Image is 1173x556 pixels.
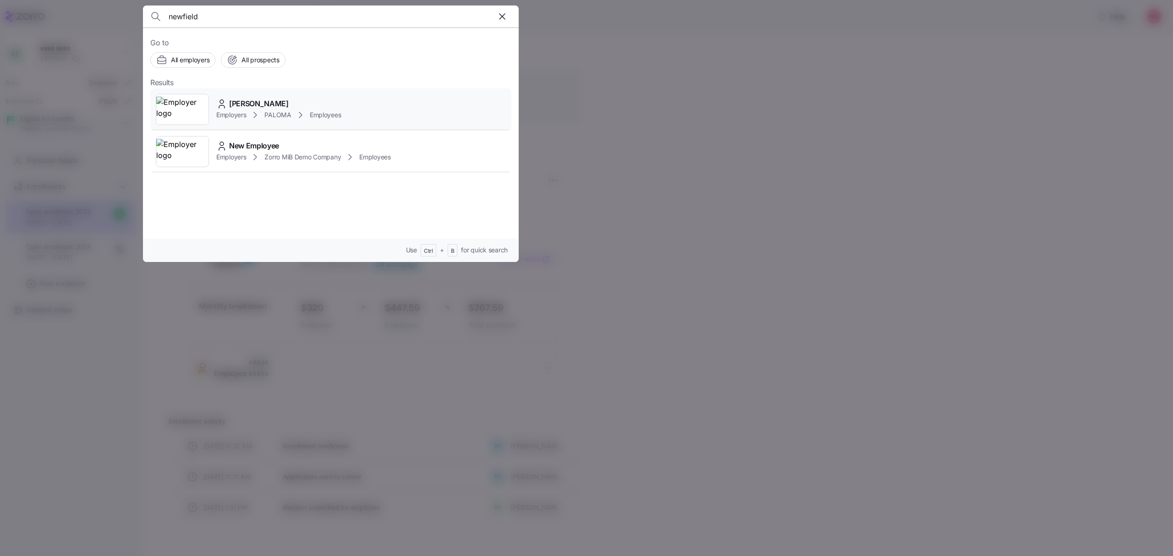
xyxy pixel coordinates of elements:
[216,153,246,162] span: Employers
[241,55,279,65] span: All prospects
[216,110,246,120] span: Employers
[264,153,341,162] span: Zorro MiB Demo Company
[406,245,417,255] span: Use
[451,247,455,255] span: B
[440,245,444,255] span: +
[150,37,511,49] span: Go to
[229,98,289,109] span: [PERSON_NAME]
[359,153,390,162] span: Employees
[264,110,291,120] span: PALOMA
[171,55,209,65] span: All employers
[461,245,508,255] span: for quick search
[156,139,208,164] img: Employer logo
[229,140,279,152] span: New Employee
[221,52,285,68] button: All prospects
[156,97,208,122] img: Employer logo
[424,247,433,255] span: Ctrl
[150,77,174,88] span: Results
[310,110,341,120] span: Employees
[150,52,215,68] button: All employers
